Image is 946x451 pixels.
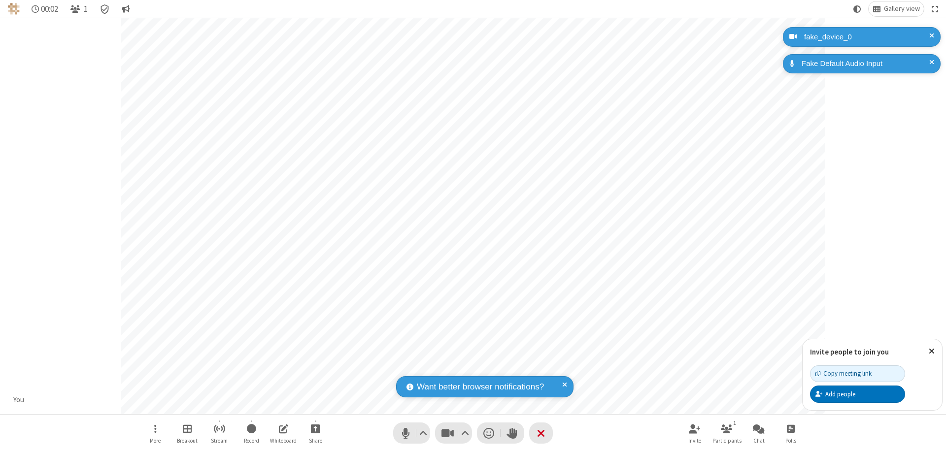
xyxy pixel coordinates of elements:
[435,422,472,444] button: Stop video (⌘+Shift+V)
[921,339,942,363] button: Close popover
[41,4,58,14] span: 00:02
[172,419,202,447] button: Manage Breakout Rooms
[753,438,765,444] span: Chat
[731,419,739,427] div: 1
[688,438,701,444] span: Invite
[66,1,92,16] button: Open participant list
[849,1,865,16] button: Using system theme
[204,419,234,447] button: Start streaming
[28,1,63,16] div: Timer
[744,419,774,447] button: Open chat
[785,438,796,444] span: Polls
[798,58,933,69] div: Fake Default Audio Input
[801,32,933,43] div: fake_device_0
[269,419,298,447] button: Open shared whiteboard
[477,422,501,444] button: Send a reaction
[10,394,28,406] div: You
[928,1,943,16] button: Fullscreen
[712,438,742,444] span: Participants
[96,1,114,16] div: Meeting details Encryption enabled
[884,5,920,13] span: Gallery view
[8,3,20,15] img: QA Selenium DO NOT DELETE OR CHANGE
[776,419,806,447] button: Open poll
[417,381,544,393] span: Want better browser notifications?
[84,4,88,14] span: 1
[309,438,322,444] span: Share
[270,438,297,444] span: Whiteboard
[459,422,472,444] button: Video setting
[140,419,170,447] button: Open menu
[118,1,134,16] button: Conversation
[393,422,430,444] button: Mute (⌘+Shift+A)
[417,422,430,444] button: Audio settings
[815,369,872,378] div: Copy meeting link
[236,419,266,447] button: Start recording
[680,419,709,447] button: Invite participants (⌘+Shift+I)
[712,419,742,447] button: Open participant list
[869,1,924,16] button: Change layout
[211,438,228,444] span: Stream
[177,438,198,444] span: Breakout
[810,347,889,356] label: Invite people to join you
[244,438,259,444] span: Record
[810,386,905,402] button: Add people
[810,365,905,382] button: Copy meeting link
[529,422,553,444] button: End or leave meeting
[501,422,524,444] button: Raise hand
[301,419,330,447] button: Start sharing
[150,438,161,444] span: More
